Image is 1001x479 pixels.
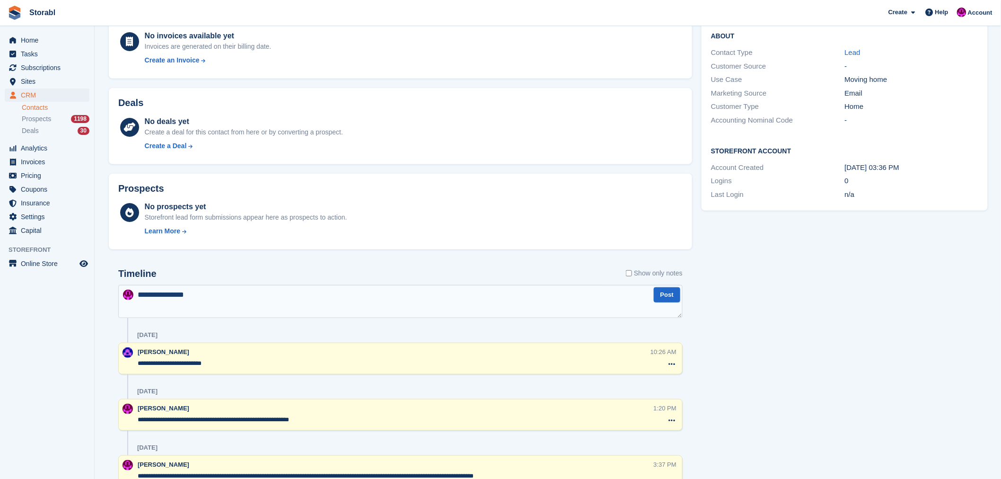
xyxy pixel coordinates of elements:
[22,126,89,136] a: Deals 30
[21,210,78,223] span: Settings
[21,183,78,196] span: Coupons
[21,224,78,237] span: Capital
[21,75,78,88] span: Sites
[845,162,979,173] div: [DATE] 03:36 PM
[711,176,845,186] div: Logins
[654,287,680,303] button: Post
[888,8,907,17] span: Create
[935,8,948,17] span: Help
[123,460,133,470] img: Helen Morton
[5,224,89,237] a: menu
[137,388,158,395] div: [DATE]
[21,89,78,102] span: CRM
[9,245,94,255] span: Storefront
[21,196,78,210] span: Insurance
[118,268,157,279] h2: Timeline
[145,141,343,151] a: Create a Deal
[5,155,89,169] a: menu
[145,127,343,137] div: Create a deal for this contact from here or by converting a prospect.
[845,101,979,112] div: Home
[5,257,89,270] a: menu
[138,405,189,412] span: [PERSON_NAME]
[145,213,347,222] div: Storefront lead form submissions appear here as prospects to action.
[22,126,39,135] span: Deals
[5,34,89,47] a: menu
[711,31,978,40] h2: About
[123,290,133,300] img: Helen Morton
[5,47,89,61] a: menu
[137,331,158,339] div: [DATE]
[78,258,89,269] a: Preview store
[137,444,158,452] div: [DATE]
[5,196,89,210] a: menu
[654,460,676,469] div: 3:37 PM
[5,169,89,182] a: menu
[5,89,89,102] a: menu
[138,348,189,355] span: [PERSON_NAME]
[5,75,89,88] a: menu
[711,146,978,155] h2: Storefront Account
[5,210,89,223] a: menu
[626,268,632,278] input: Show only notes
[145,55,272,65] a: Create an Invoice
[21,47,78,61] span: Tasks
[8,6,22,20] img: stora-icon-8386f47178a22dfd0bd8f6a31ec36ba5ce8667c1dd55bd0f319d3a0aa187defe.svg
[711,88,845,99] div: Marketing Source
[957,8,966,17] img: Helen Morton
[145,116,343,127] div: No deals yet
[123,347,133,358] img: Bailey Hunt
[21,169,78,182] span: Pricing
[145,226,347,236] a: Learn More
[845,74,979,85] div: Moving home
[21,34,78,47] span: Home
[21,257,78,270] span: Online Store
[845,48,861,56] a: Lead
[21,142,78,155] span: Analytics
[118,183,164,194] h2: Prospects
[711,101,845,112] div: Customer Type
[711,47,845,58] div: Contact Type
[118,98,143,108] h2: Deals
[145,201,347,213] div: No prospects yet
[968,8,992,18] span: Account
[71,115,89,123] div: 1198
[845,88,979,99] div: Email
[145,30,272,42] div: No invoices available yet
[711,162,845,173] div: Account Created
[711,189,845,200] div: Last Login
[711,61,845,72] div: Customer Source
[145,55,200,65] div: Create an Invoice
[5,142,89,155] a: menu
[21,61,78,74] span: Subscriptions
[711,74,845,85] div: Use Case
[845,176,979,186] div: 0
[123,404,133,414] img: Helen Morton
[5,183,89,196] a: menu
[145,42,272,52] div: Invoices are generated on their billing date.
[26,5,59,20] a: Storabl
[22,103,89,112] a: Contacts
[138,461,189,468] span: [PERSON_NAME]
[78,127,89,135] div: 30
[711,115,845,126] div: Accounting Nominal Code
[626,268,683,278] label: Show only notes
[845,189,979,200] div: n/a
[145,226,180,236] div: Learn More
[845,61,979,72] div: -
[845,115,979,126] div: -
[22,115,51,124] span: Prospects
[654,404,676,413] div: 1:20 PM
[5,61,89,74] a: menu
[22,114,89,124] a: Prospects 1198
[21,155,78,169] span: Invoices
[145,141,187,151] div: Create a Deal
[650,347,676,356] div: 10:26 AM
